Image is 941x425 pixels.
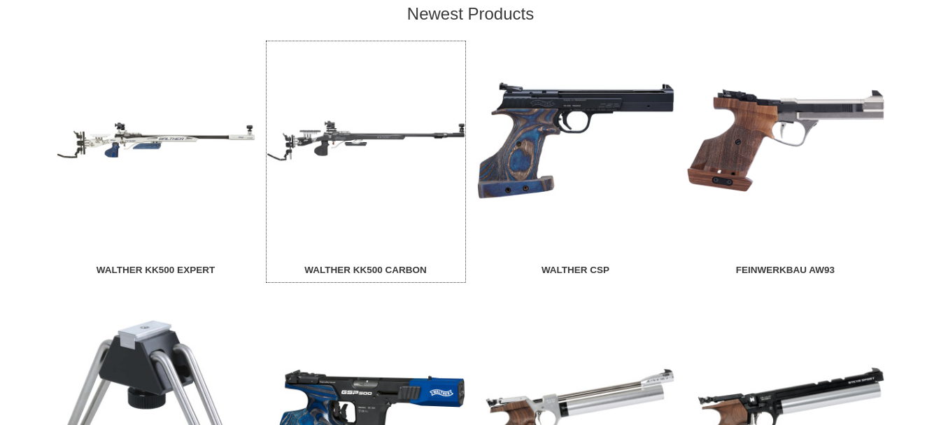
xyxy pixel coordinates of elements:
[267,41,465,240] img: Walther KK500 Carbon
[476,41,675,282] a: Walther CSP Walther CSP
[686,41,885,282] a: Feinwerkbau AW93 Feinwerkbau AW93
[57,263,255,277] div: Walther KK500 Expert
[267,41,465,282] a: Walther KK500 Carbon Walther KK500 Carbon
[686,41,885,240] img: Feinwerkbau AW93
[51,3,891,25] h2: Newest Products
[57,41,255,240] img: Walther KK500 Expert
[476,41,675,240] img: Walther CSP
[267,263,465,277] div: Walther KK500 Carbon
[686,263,885,277] div: Feinwerkbau AW93
[476,263,675,277] div: Walther CSP
[57,41,255,282] a: Walther KK500 Expert Walther KK500 Expert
